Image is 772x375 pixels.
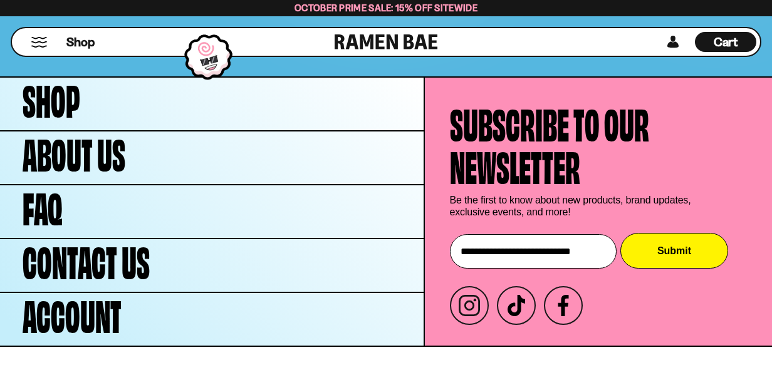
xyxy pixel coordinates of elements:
[23,130,125,173] span: About Us
[695,28,756,56] div: Cart
[295,2,477,14] span: October Prime Sale: 15% off Sitewide
[66,34,95,51] span: Shop
[450,194,701,218] p: Be the first to know about new products, brand updates, exclusive events, and more!
[23,292,122,334] span: Account
[23,184,63,227] span: FAQ
[620,233,728,269] button: Submit
[31,37,48,48] button: Mobile Menu Trigger
[23,76,80,119] span: Shop
[23,238,150,280] span: Contact Us
[450,234,617,269] input: Enter your email
[450,100,649,185] h4: Subscribe to our newsletter
[66,32,95,52] a: Shop
[714,34,738,49] span: Cart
